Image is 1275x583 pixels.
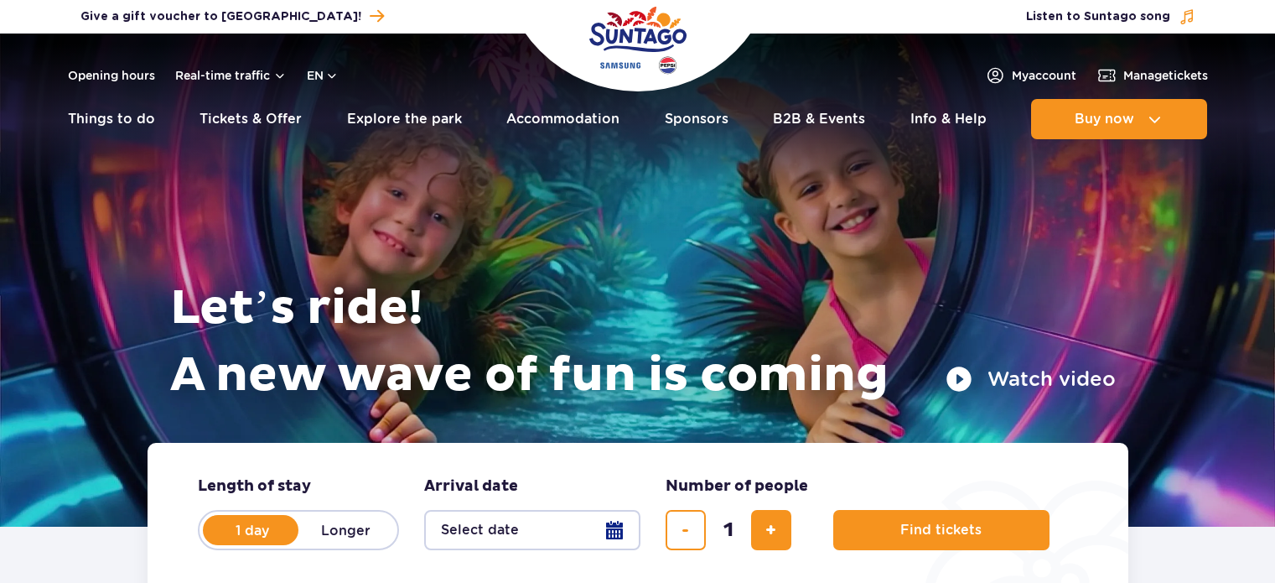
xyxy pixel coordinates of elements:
[307,67,339,84] button: en
[205,513,300,548] label: 1 day
[666,510,706,550] button: remove ticket
[198,476,311,497] span: Length of stay
[80,5,384,28] a: Give a gift voucher to [GEOGRAPHIC_DATA]!
[1075,112,1134,127] span: Buy now
[68,67,155,84] a: Opening hours
[1026,8,1170,25] span: Listen to Suntago song
[175,69,287,82] button: Real-time traffic
[170,275,1116,409] h1: Let’s ride! A new wave of fun is coming
[773,99,865,139] a: B2B & Events
[1026,8,1195,25] button: Listen to Suntago song
[424,510,640,550] button: Select date
[1123,67,1208,84] span: Manage tickets
[298,513,394,548] label: Longer
[1031,99,1207,139] button: Buy now
[833,510,1050,550] button: Find tickets
[985,65,1076,86] a: Myaccount
[751,510,791,550] button: add ticket
[666,476,808,497] span: Number of people
[68,99,155,139] a: Things to do
[946,366,1116,393] button: Watch video
[708,510,749,550] input: number of tickets
[1096,65,1208,86] a: Managetickets
[1012,67,1076,84] span: My account
[80,8,361,25] span: Give a gift voucher to [GEOGRAPHIC_DATA]!
[910,99,987,139] a: Info & Help
[900,523,982,538] span: Find tickets
[347,99,462,139] a: Explore the park
[200,99,302,139] a: Tickets & Offer
[506,99,619,139] a: Accommodation
[424,476,518,497] span: Arrival date
[665,99,728,139] a: Sponsors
